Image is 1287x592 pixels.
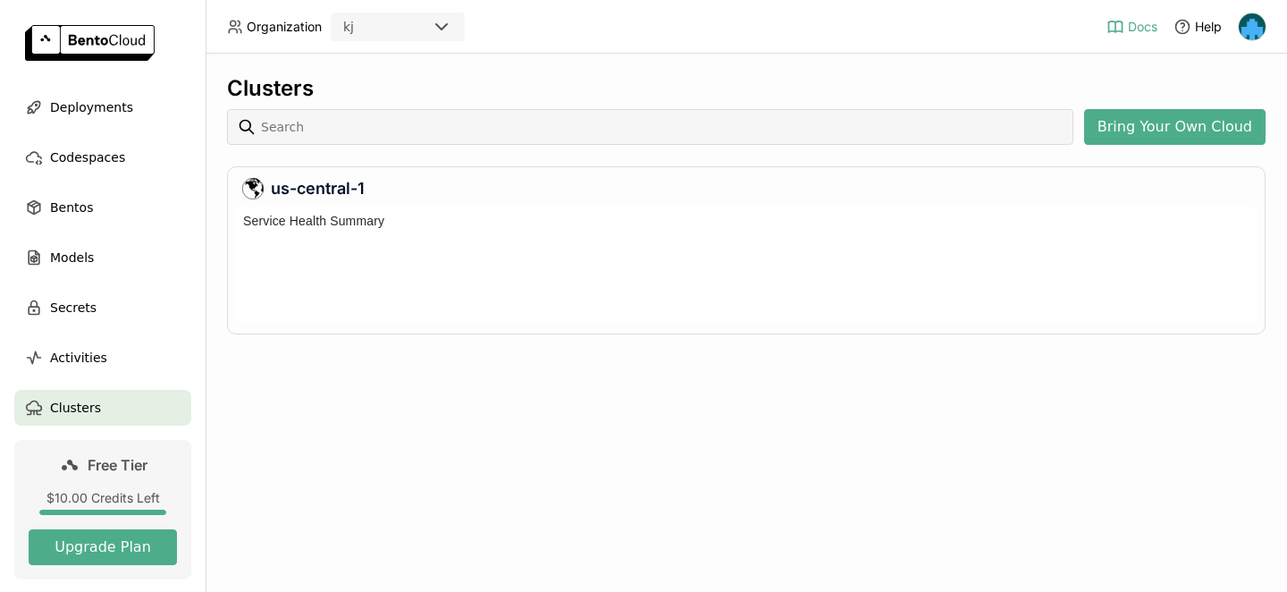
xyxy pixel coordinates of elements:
[14,240,191,275] a: Models
[25,25,155,61] img: logo
[29,529,177,565] button: Upgrade Plan
[50,147,125,168] span: Codespaces
[259,113,1066,141] input: Search
[1173,18,1222,36] div: Help
[50,397,101,419] span: Clusters
[343,18,354,36] div: kj
[50,97,133,118] span: Deployments
[29,490,177,506] div: $10.00 Credits Left
[14,190,191,225] a: Bentos
[14,440,191,579] a: Free Tier$10.00 Credits LeftUpgrade Plan
[50,247,94,268] span: Models
[242,178,1250,199] div: us-central-1
[14,340,191,376] a: Activities
[88,456,147,474] span: Free Tier
[1195,19,1222,35] span: Help
[14,390,191,426] a: Clusters
[14,140,191,175] a: Codespaces
[50,347,107,368] span: Activities
[1106,18,1157,36] a: Docs
[1128,19,1157,35] span: Docs
[247,19,322,35] span: Organization
[50,297,97,318] span: Secrets
[227,75,1266,102] div: Clusters
[1239,13,1266,40] img: Karan Karan
[14,89,191,125] a: Deployments
[236,207,1257,323] iframe: Service Health Summary
[1084,109,1266,145] button: Bring Your Own Cloud
[50,197,93,218] span: Bentos
[14,290,191,326] a: Secrets
[356,19,357,37] input: Selected kj.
